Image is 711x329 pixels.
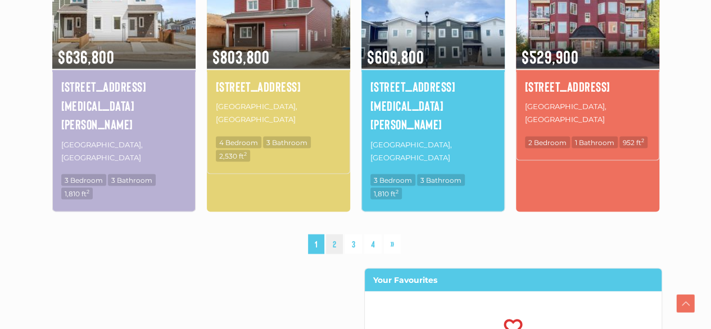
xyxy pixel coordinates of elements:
[516,31,659,69] span: $529,900
[525,77,650,96] a: [STREET_ADDRESS]
[370,174,415,186] span: 3 Bedroom
[61,187,93,199] span: 1,810 ft
[619,136,647,148] span: 952 ft
[525,136,570,148] span: 2 Bedroom
[263,136,311,148] span: 3 Bathroom
[216,150,250,161] span: 2,530 ft
[216,136,261,148] span: 4 Bedroom
[396,188,398,194] sup: 2
[370,137,496,165] p: [GEOGRAPHIC_DATA], [GEOGRAPHIC_DATA]
[364,234,382,254] a: 4
[207,31,350,69] span: $803,800
[326,234,343,254] a: 2
[345,234,362,254] a: 3
[370,187,402,199] span: 1,810 ft
[525,99,650,128] p: [GEOGRAPHIC_DATA], [GEOGRAPHIC_DATA]
[87,188,89,194] sup: 2
[572,136,618,148] span: 1 Bathroom
[61,137,187,165] p: [GEOGRAPHIC_DATA], [GEOGRAPHIC_DATA]
[370,77,496,134] a: [STREET_ADDRESS][MEDICAL_DATA][PERSON_NAME]
[216,77,341,96] a: [STREET_ADDRESS]
[384,234,401,254] a: »
[417,174,465,186] span: 3 Bathroom
[216,99,341,128] p: [GEOGRAPHIC_DATA], [GEOGRAPHIC_DATA]
[61,174,106,186] span: 3 Bedroom
[641,137,644,143] sup: 2
[361,31,505,69] span: $609,800
[308,234,324,254] span: 1
[52,31,196,69] span: $636,800
[108,174,156,186] span: 3 Bathroom
[244,150,247,156] sup: 2
[61,77,187,134] a: [STREET_ADDRESS][MEDICAL_DATA][PERSON_NAME]
[373,274,437,285] strong: Your Favourites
